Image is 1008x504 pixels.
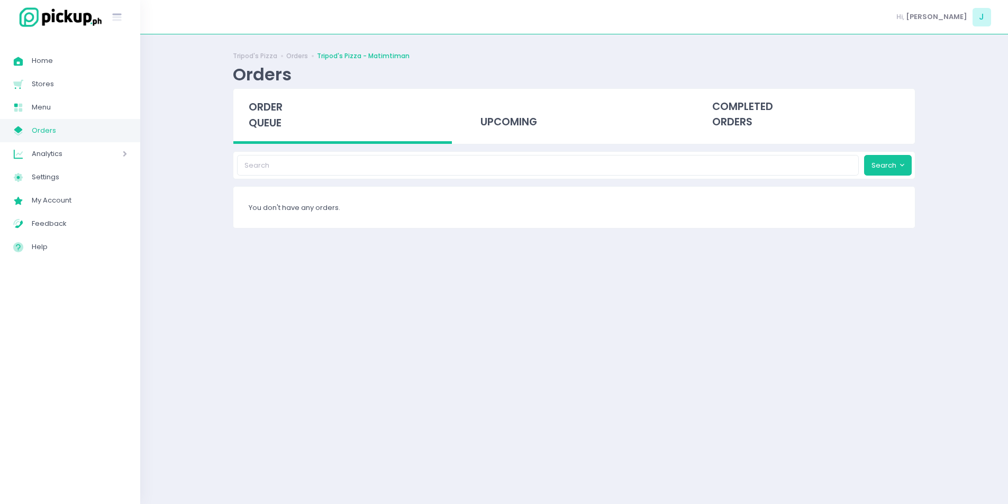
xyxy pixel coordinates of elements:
input: Search [237,155,859,175]
span: Settings [32,170,127,184]
span: Home [32,54,127,68]
span: order queue [249,100,283,130]
a: Orders [286,51,308,61]
span: Analytics [32,147,93,161]
a: Tripod's Pizza [233,51,277,61]
span: [PERSON_NAME] [906,12,967,22]
span: Feedback [32,217,127,231]
span: Stores [32,77,127,91]
span: J [973,8,991,26]
div: Orders [233,64,292,85]
img: logo [13,6,103,29]
div: completed orders [696,89,915,141]
span: Orders [32,124,127,138]
span: My Account [32,194,127,207]
span: Hi, [896,12,904,22]
button: Search [864,155,912,175]
a: Tripod's Pizza - Matimtiman [317,51,410,61]
div: upcoming [465,89,684,141]
span: Help [32,240,127,254]
span: Menu [32,100,127,114]
div: You don't have any orders. [233,187,915,228]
